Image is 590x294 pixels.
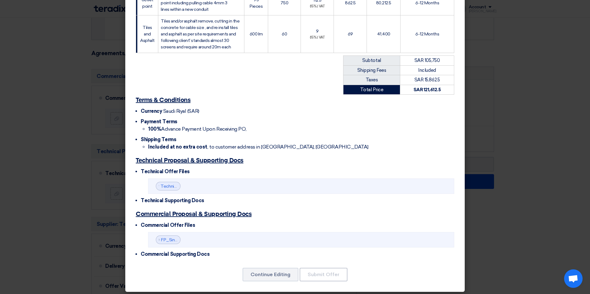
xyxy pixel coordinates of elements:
[136,15,158,53] td: Tiles and Asphalt
[148,144,207,150] strong: Included at no extra cost
[343,65,400,75] td: Shipping Fees
[316,29,319,34] span: 9
[564,269,583,288] a: Open chat
[141,137,176,142] span: Shipping Terms
[141,169,190,174] span: Technical Offer Files
[163,108,199,114] span: Saudi Riyal (SAR)
[343,85,400,95] td: Total Price
[377,31,390,37] span: 41,400
[141,198,204,203] span: Technical Supporting Docs
[136,97,190,103] u: Terms & Conditions
[343,56,400,66] td: Subtotal
[343,75,400,85] td: Taxes
[250,31,263,37] span: 600 lm
[148,126,161,132] strong: 100%
[160,184,266,189] a: Technical_Proposal_For_Sinage_1755964889890.pdf
[303,4,331,9] div: (15%) VAT
[148,143,454,151] li: , to customer address in [GEOGRAPHIC_DATA], [GEOGRAPHIC_DATA]
[141,108,162,114] span: Currency
[376,0,391,6] span: 80,212.5
[280,0,288,6] span: 750
[348,31,353,37] span: 69
[415,31,439,37] span: 6-12 Months
[282,31,287,37] span: 60
[418,67,436,73] span: Included
[415,0,439,6] span: 6-12 Months
[136,211,251,217] u: Commercial Proposal & Supporting Docs
[161,18,239,50] span: Tiles and/or asphalt remove, cutting in the concrete for cable size , and re install tiles and as...
[161,237,224,243] a: FP_Sinage_1755964855932.pdf
[345,0,356,6] span: 862.5
[136,157,243,164] u: Technical Proposal & Supporting Docs
[300,268,347,281] button: Submit Offer
[141,251,210,257] span: Commercial Supporting Docs
[413,87,441,92] strong: SAR 121,612.5
[303,35,331,40] div: (15%) VAT
[141,222,195,228] span: Commercial Offer Files
[414,77,440,83] span: SAR 15,862.5
[243,268,298,281] button: Continue Editing
[141,119,177,125] span: Payment Terms
[400,56,454,66] td: SAR 105,750
[148,126,247,132] span: Advance Payment Upon Receiving PO,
